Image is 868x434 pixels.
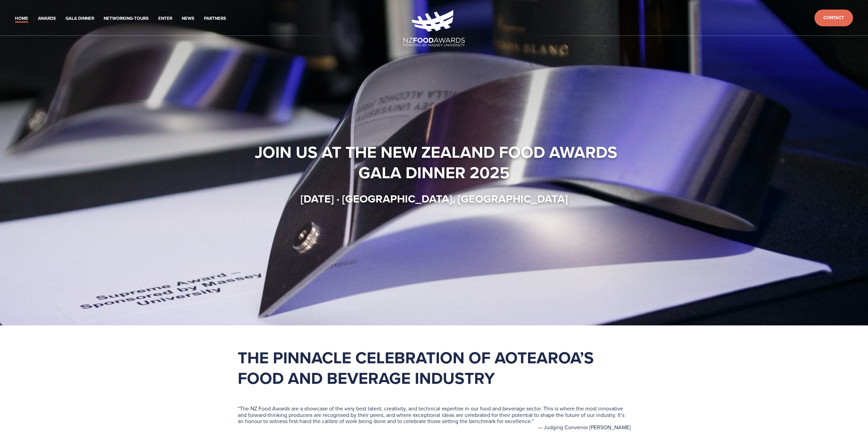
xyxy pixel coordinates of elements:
[158,15,172,23] a: Enter
[255,140,621,184] strong: Join us at the New Zealand Food Awards Gala Dinner 2025
[238,405,631,424] blockquote: The NZ Food Awards are a showcase of the very best talent, creativity, and technical expertise in...
[532,417,534,425] span: ”
[182,15,194,23] a: News
[238,405,240,412] span: “
[300,191,568,207] strong: [DATE] · [GEOGRAPHIC_DATA], [GEOGRAPHIC_DATA]
[238,347,631,388] h1: The pinnacle celebration of Aotearoa’s food and beverage industry
[15,15,28,23] a: Home
[814,10,853,26] a: Contact
[104,15,149,23] a: Networking-Tours
[38,15,56,23] a: Awards
[238,424,631,430] figcaption: — Judging Convenor [PERSON_NAME]
[204,15,226,23] a: Partners
[65,15,94,23] a: Gala Dinner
